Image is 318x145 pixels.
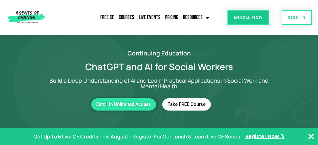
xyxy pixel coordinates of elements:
[96,102,151,107] span: Enroll in Unlimited Access
[245,132,284,141] a: Register Now ❯
[234,15,263,19] span: Enroll Now
[34,132,240,141] p: Get Up To 6 Live CE Credits This August - Register For Our Lunch & Learn Live CE Series
[137,10,162,25] a: Live Events
[16,50,302,56] h2: Continuing Education
[164,10,180,25] a: Pricing
[181,10,211,25] a: Resources
[117,10,136,25] a: Courses
[162,98,211,111] a: Take FREE Course
[67,10,211,25] nav: Menu
[227,10,269,25] a: Enroll Now
[16,62,302,71] h1: ChatGPT and AI for Social Workers
[307,133,315,140] button: Close Banner
[168,102,206,107] span: Take FREE Course
[44,78,274,89] p: Build a Deep Understanding of AI and Learn Practical Applications in Social Work and Mental Health
[282,10,312,25] a: SIGN IN
[99,10,116,25] a: Free CE
[288,15,305,19] span: SIGN IN
[91,98,156,111] a: Enroll in Unlimited Access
